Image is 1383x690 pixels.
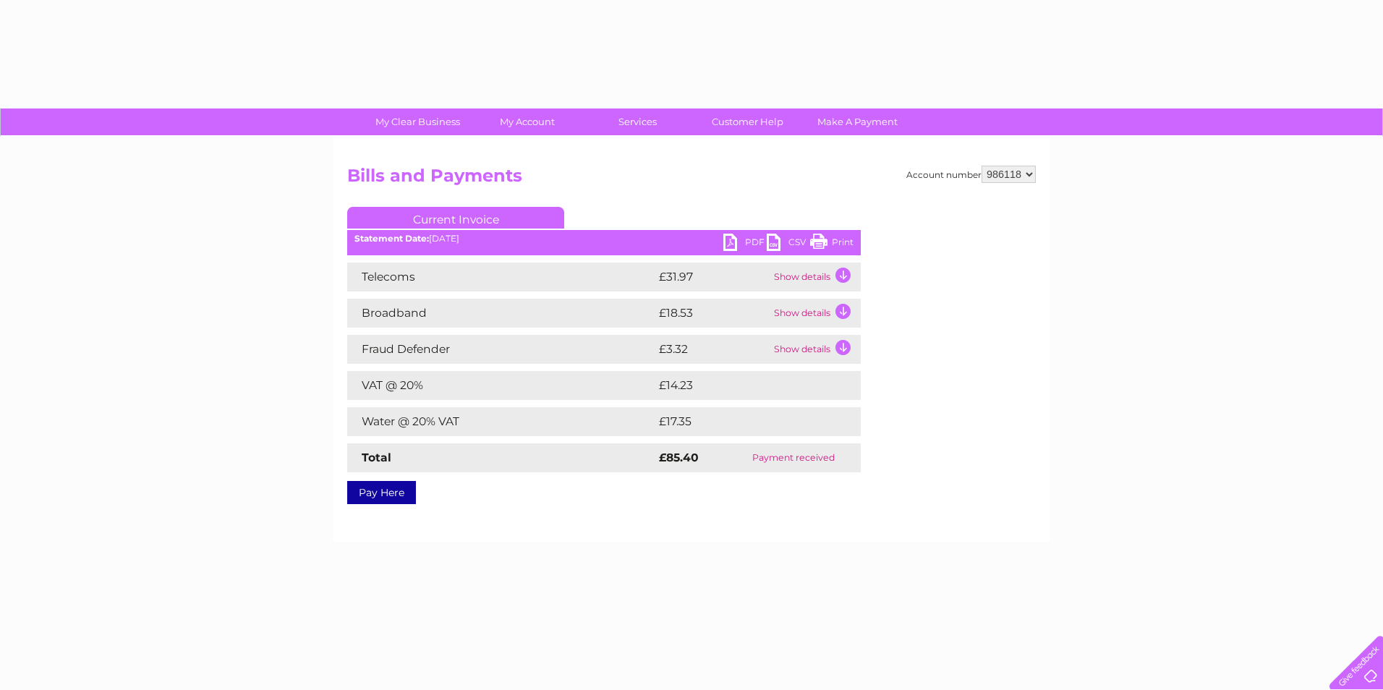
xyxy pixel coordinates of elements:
td: £18.53 [655,299,770,328]
td: Telecoms [347,263,655,291]
a: Current Invoice [347,207,564,229]
strong: £85.40 [659,451,699,464]
td: Fraud Defender [347,335,655,364]
td: Broadband [347,299,655,328]
h2: Bills and Payments [347,166,1036,193]
strong: Total [362,451,391,464]
a: PDF [723,234,767,255]
td: £14.23 [655,371,830,400]
div: [DATE] [347,234,861,244]
td: Payment received [726,443,861,472]
td: Show details [770,335,861,364]
td: £3.32 [655,335,770,364]
td: £31.97 [655,263,770,291]
a: Print [810,234,854,255]
a: My Account [468,108,587,135]
a: CSV [767,234,810,255]
td: Show details [770,299,861,328]
a: My Clear Business [358,108,477,135]
b: Statement Date: [354,233,429,244]
a: Services [578,108,697,135]
a: Make A Payment [798,108,917,135]
a: Customer Help [688,108,807,135]
td: Water @ 20% VAT [347,407,655,436]
td: Show details [770,263,861,291]
a: Pay Here [347,481,416,504]
td: VAT @ 20% [347,371,655,400]
td: £17.35 [655,407,829,436]
div: Account number [906,166,1036,183]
